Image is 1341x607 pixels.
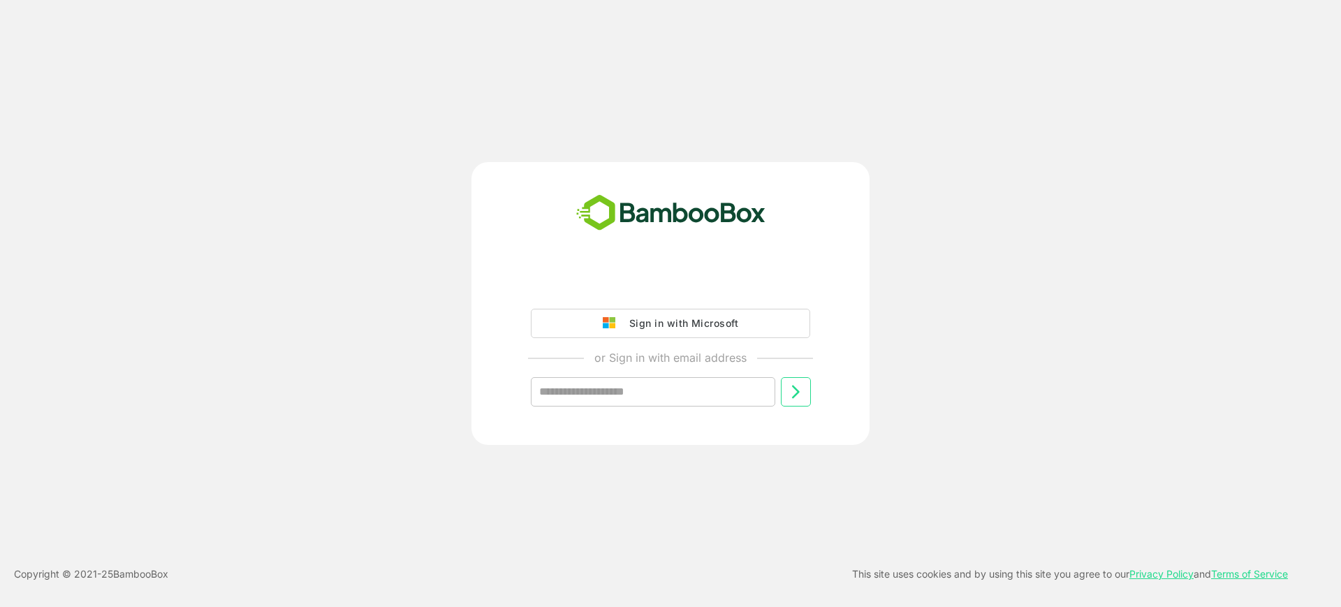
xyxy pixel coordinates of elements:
button: Sign in with Microsoft [531,309,810,338]
p: Copyright © 2021- 25 BambooBox [14,566,168,583]
div: Sign in with Microsoft [622,314,738,332]
p: or Sign in with email address [594,349,747,366]
a: Privacy Policy [1129,568,1194,580]
p: This site uses cookies and by using this site you agree to our and [852,566,1288,583]
img: google [603,317,622,330]
img: bamboobox [569,190,773,236]
a: Terms of Service [1211,568,1288,580]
